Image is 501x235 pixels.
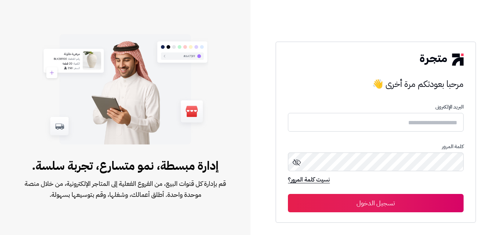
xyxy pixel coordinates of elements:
[23,178,227,200] span: قم بإدارة كل قنوات البيع، من الفروع الفعلية إلى المتاجر الإلكترونية، من خلال منصة موحدة واحدة. أط...
[420,54,463,65] img: logo-2.png
[288,77,463,91] h3: مرحبا بعودتكم مرة أخرى 👋
[288,175,330,186] a: نسيت كلمة المرور؟
[288,144,463,150] p: كلمة المرور
[288,104,463,110] p: البريد الإلكترونى
[23,157,227,175] span: إدارة مبسطة، نمو متسارع، تجربة سلسة.
[288,194,463,212] button: تسجيل الدخول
